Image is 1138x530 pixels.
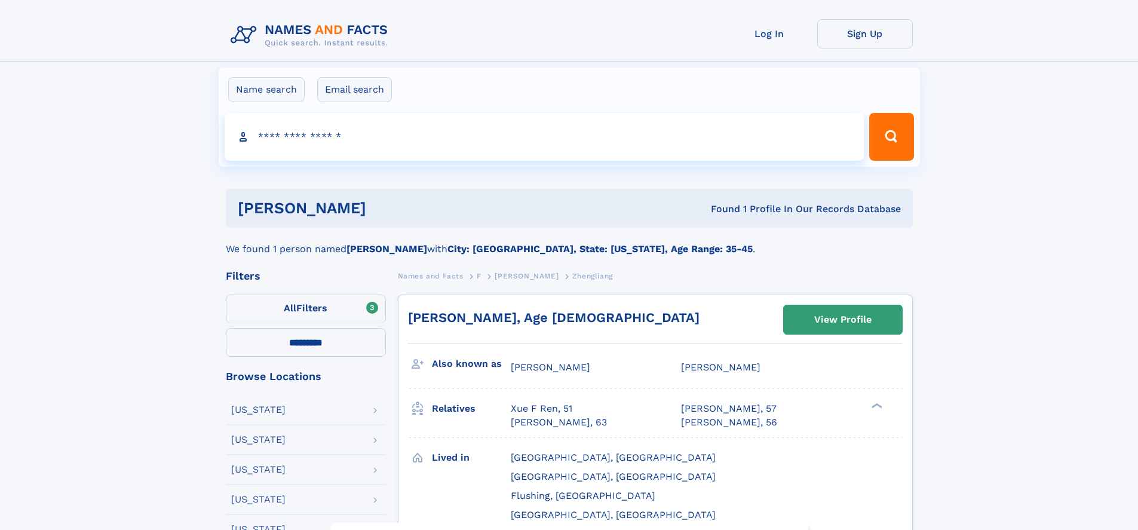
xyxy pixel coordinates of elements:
div: Found 1 Profile In Our Records Database [538,203,901,216]
div: Browse Locations [226,371,386,382]
a: Log In [722,19,817,48]
a: Names and Facts [398,268,464,283]
h3: Relatives [432,399,511,419]
span: [GEOGRAPHIC_DATA], [GEOGRAPHIC_DATA] [511,452,716,463]
div: ❯ [869,402,883,410]
b: [PERSON_NAME] [346,243,427,255]
a: [PERSON_NAME] [495,268,559,283]
label: Name search [228,77,305,102]
span: [GEOGRAPHIC_DATA], [GEOGRAPHIC_DATA] [511,509,716,520]
a: Sign Up [817,19,913,48]
div: [US_STATE] [231,495,286,504]
a: [PERSON_NAME], 56 [681,416,777,429]
span: Zhengliang [572,272,613,280]
label: Filters [226,295,386,323]
a: [PERSON_NAME], 63 [511,416,607,429]
a: View Profile [784,305,902,334]
h1: [PERSON_NAME] [238,201,539,216]
span: F [477,272,481,280]
img: Logo Names and Facts [226,19,398,51]
div: [US_STATE] [231,405,286,415]
input: search input [225,113,864,161]
label: Email search [317,77,392,102]
div: [US_STATE] [231,435,286,445]
span: All [284,302,296,314]
button: Search Button [869,113,913,161]
div: [US_STATE] [231,465,286,474]
a: [PERSON_NAME], 57 [681,402,777,415]
span: [GEOGRAPHIC_DATA], [GEOGRAPHIC_DATA] [511,471,716,482]
h3: Lived in [432,448,511,468]
span: Flushing, [GEOGRAPHIC_DATA] [511,490,655,501]
a: F [477,268,481,283]
div: We found 1 person named with . [226,228,913,256]
div: Filters [226,271,386,281]
div: View Profile [814,306,872,333]
span: [PERSON_NAME] [681,361,760,373]
b: City: [GEOGRAPHIC_DATA], State: [US_STATE], Age Range: 35-45 [447,243,753,255]
span: [PERSON_NAME] [495,272,559,280]
a: [PERSON_NAME], Age [DEMOGRAPHIC_DATA] [408,310,700,325]
a: Xue F Ren, 51 [511,402,572,415]
h3: Also known as [432,354,511,374]
span: [PERSON_NAME] [511,361,590,373]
